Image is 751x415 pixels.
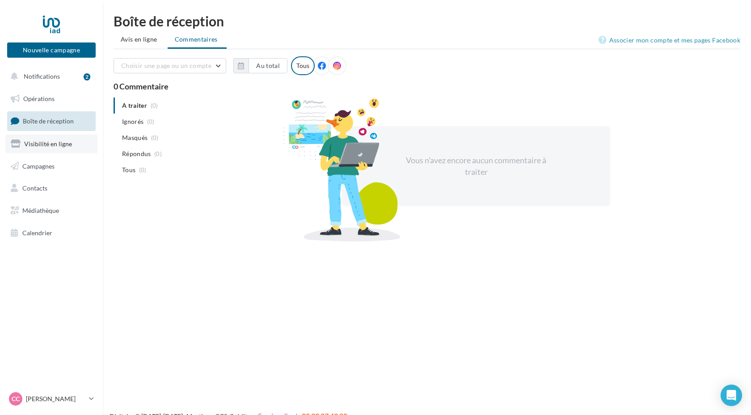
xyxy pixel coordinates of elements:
[12,394,20,403] span: CC
[22,184,47,192] span: Contacts
[122,133,148,142] span: Masqués
[5,67,94,86] button: Notifications 2
[399,155,553,178] div: Vous n'avez encore aucun commentaire à traiter
[5,224,97,242] a: Calendrier
[84,73,90,80] div: 2
[249,58,287,73] button: Au total
[7,390,96,407] a: CC [PERSON_NAME]
[114,82,740,90] div: 0 Commentaire
[121,35,157,44] span: Avis en ligne
[5,135,97,153] a: Visibilité en ligne
[7,42,96,58] button: Nouvelle campagne
[114,58,226,73] button: Choisir une page ou un compte
[599,35,740,46] a: Associer mon compte et mes pages Facebook
[721,385,742,406] div: Open Intercom Messenger
[5,201,97,220] a: Médiathèque
[22,229,52,237] span: Calendrier
[139,166,147,174] span: (0)
[23,95,55,102] span: Opérations
[233,58,287,73] button: Au total
[151,134,159,141] span: (0)
[22,207,59,214] span: Médiathèque
[114,14,740,28] div: Boîte de réception
[24,72,60,80] span: Notifications
[22,162,55,169] span: Campagnes
[5,111,97,131] a: Boîte de réception
[26,394,85,403] p: [PERSON_NAME]
[147,118,155,125] span: (0)
[5,89,97,108] a: Opérations
[122,165,135,174] span: Tous
[5,157,97,176] a: Campagnes
[24,140,72,148] span: Visibilité en ligne
[154,150,162,157] span: (0)
[122,149,151,158] span: Répondus
[23,117,74,125] span: Boîte de réception
[5,179,97,198] a: Contacts
[121,62,211,69] span: Choisir une page ou un compte
[122,117,143,126] span: Ignorés
[291,56,315,75] div: Tous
